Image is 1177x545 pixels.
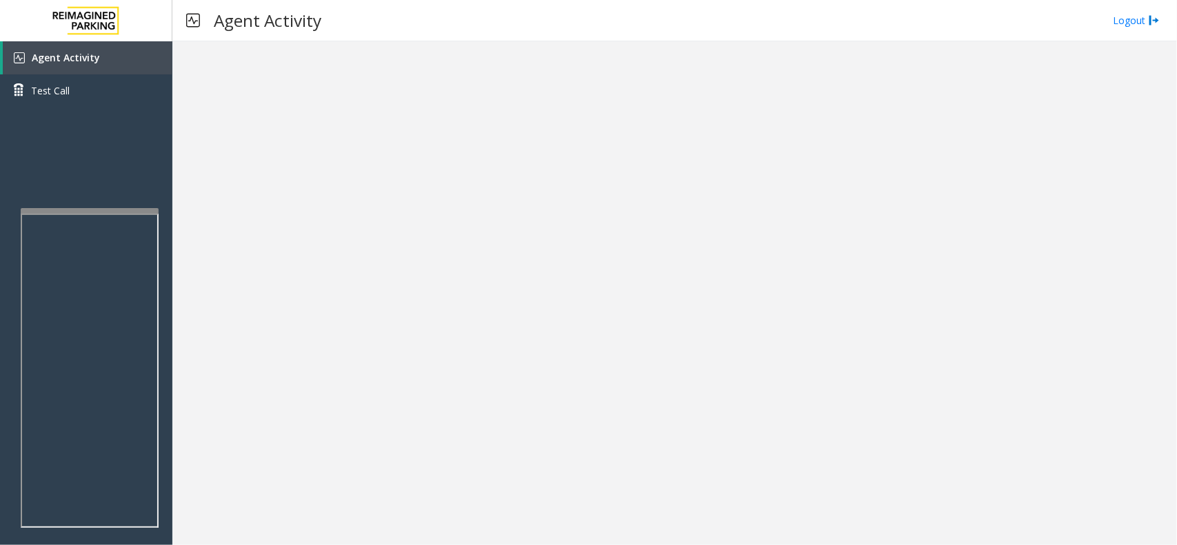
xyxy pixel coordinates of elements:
[1113,13,1160,28] a: Logout
[186,3,200,37] img: pageIcon
[14,52,25,63] img: 'icon'
[1149,13,1160,28] img: logout
[31,83,70,98] span: Test Call
[32,51,100,64] span: Agent Activity
[3,41,172,74] a: Agent Activity
[207,3,328,37] h3: Agent Activity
